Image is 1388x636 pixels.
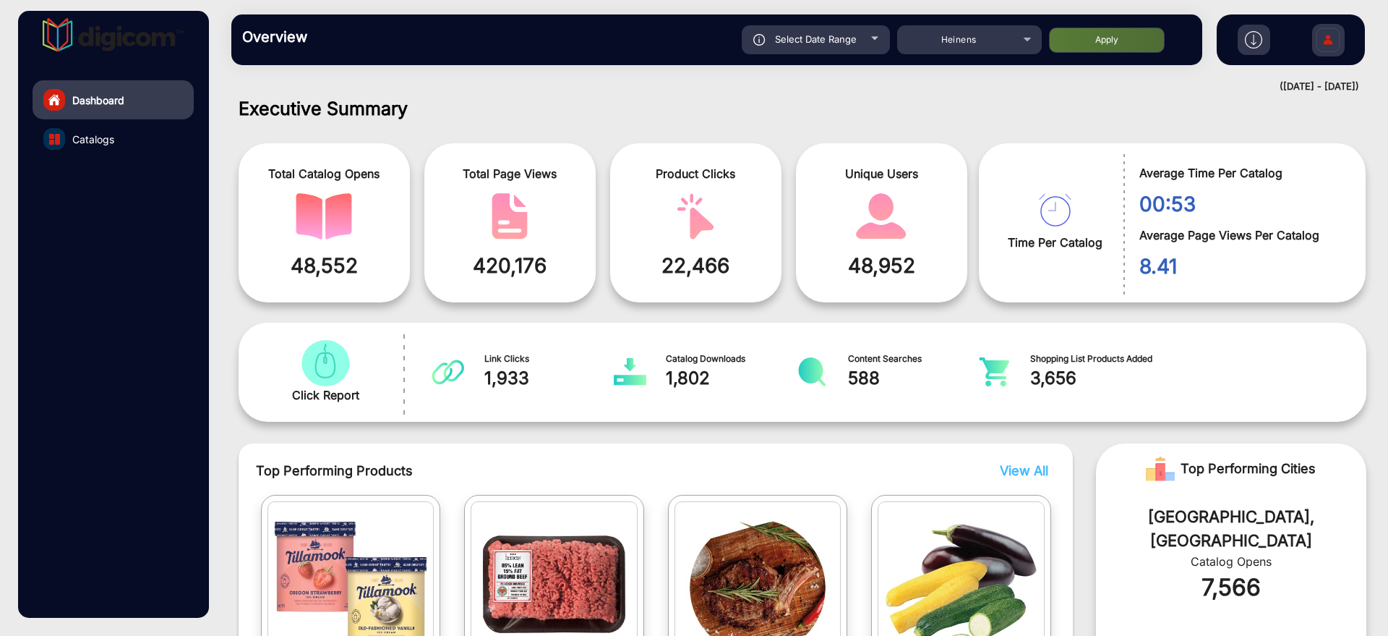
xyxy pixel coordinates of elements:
[848,352,979,365] span: Content Searches
[621,250,771,281] span: 22,466
[297,340,354,386] img: catalog
[941,34,977,45] span: Heinens
[484,365,615,391] span: 1,933
[667,193,724,239] img: catalog
[239,98,1366,119] h1: Executive Summary
[432,357,464,386] img: catalog
[33,119,194,158] a: Catalogs
[1039,194,1071,226] img: catalog
[666,365,797,391] span: 1,802
[435,250,585,281] span: 420,176
[1118,570,1345,605] div: 7,566
[1313,17,1343,67] img: Sign%20Up.svg
[48,93,61,106] img: home
[249,165,399,182] span: Total Catalog Opens
[49,134,60,145] img: catalog
[1146,454,1175,483] img: Rank image
[1118,553,1345,570] div: Catalog Opens
[978,357,1011,386] img: catalog
[1030,365,1161,391] span: 3,656
[1139,226,1344,244] span: Average Page Views Per Catalog
[1139,189,1344,219] span: 00:53
[1000,463,1048,478] span: View All
[33,80,194,119] a: Dashboard
[666,352,797,365] span: Catalog Downloads
[296,193,352,239] img: catalog
[217,80,1359,94] div: ([DATE] - [DATE])
[614,357,646,386] img: catalog
[72,93,124,108] span: Dashboard
[1139,164,1344,182] span: Average Time Per Catalog
[1245,31,1262,48] img: h2download.svg
[807,250,956,281] span: 48,952
[753,34,766,46] img: icon
[807,165,956,182] span: Unique Users
[1030,352,1161,365] span: Shopping List Products Added
[72,132,114,147] span: Catalogs
[1049,27,1165,53] button: Apply
[1118,505,1345,553] div: [GEOGRAPHIC_DATA], [GEOGRAPHIC_DATA]
[256,461,865,480] span: Top Performing Products
[242,28,445,46] h3: Overview
[996,461,1045,480] button: View All
[853,193,909,239] img: catalog
[1181,454,1316,483] span: Top Performing Cities
[435,165,585,182] span: Total Page Views
[621,165,771,182] span: Product Clicks
[292,386,359,404] span: Click Report
[848,365,979,391] span: 588
[484,352,615,365] span: Link Clicks
[481,193,538,239] img: catalog
[775,33,857,45] span: Select Date Range
[796,357,828,386] img: catalog
[249,250,399,281] span: 48,552
[1139,251,1344,281] span: 8.41
[43,18,184,51] img: vmg-logo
